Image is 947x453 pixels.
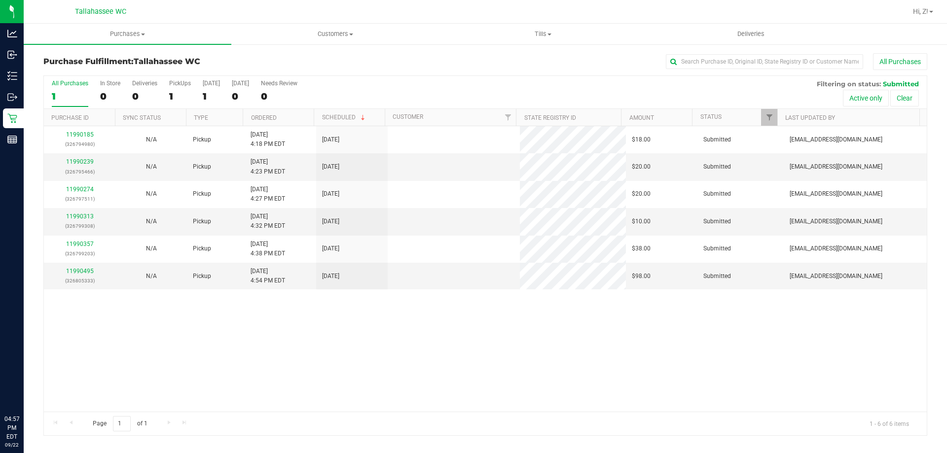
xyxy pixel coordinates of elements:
[322,217,339,226] span: [DATE]
[439,24,647,44] a: Tills
[703,272,731,281] span: Submitted
[193,272,211,281] span: Pickup
[66,268,94,275] a: 11990495
[251,240,285,258] span: [DATE] 4:38 PM EDT
[261,80,297,87] div: Needs Review
[100,91,120,102] div: 0
[322,114,367,121] a: Scheduled
[43,57,338,66] h3: Purchase Fulfillment:
[231,24,439,44] a: Customers
[322,272,339,281] span: [DATE]
[134,57,200,66] span: Tallahassee WC
[146,273,157,279] span: Not Applicable
[322,135,339,144] span: [DATE]
[232,30,438,38] span: Customers
[66,131,94,138] a: 11990185
[251,130,285,149] span: [DATE] 4:18 PM EDT
[132,91,157,102] div: 0
[146,272,157,281] button: N/A
[790,189,882,199] span: [EMAIL_ADDRESS][DOMAIN_NAME]
[169,80,191,87] div: PickUps
[146,245,157,252] span: Not Applicable
[10,374,39,404] iframe: Resource center
[132,80,157,87] div: Deliveries
[251,185,285,204] span: [DATE] 4:27 PM EDT
[66,158,94,165] a: 11990239
[251,267,285,285] span: [DATE] 4:54 PM EDT
[724,30,778,38] span: Deliveries
[146,189,157,199] button: N/A
[203,80,220,87] div: [DATE]
[913,7,928,15] span: Hi, Z!
[51,114,89,121] a: Purchase ID
[700,113,722,120] a: Status
[883,80,919,88] span: Submitted
[100,80,120,87] div: In Store
[843,90,889,106] button: Active only
[862,416,917,431] span: 1 - 6 of 6 items
[66,213,94,220] a: 11990313
[24,24,231,44] a: Purchases
[632,272,651,281] span: $98.00
[439,30,646,38] span: Tills
[113,416,131,431] input: 1
[251,212,285,231] span: [DATE] 4:32 PM EDT
[146,135,157,144] button: N/A
[146,244,157,253] button: N/A
[50,276,109,285] p: (326805333)
[146,136,157,143] span: Not Applicable
[322,244,339,253] span: [DATE]
[7,71,17,81] inline-svg: Inventory
[703,244,731,253] span: Submitted
[66,186,94,193] a: 11990274
[52,91,88,102] div: 1
[500,109,516,126] a: Filter
[790,162,882,172] span: [EMAIL_ADDRESS][DOMAIN_NAME]
[193,189,211,199] span: Pickup
[790,217,882,226] span: [EMAIL_ADDRESS][DOMAIN_NAME]
[146,218,157,225] span: Not Applicable
[146,163,157,170] span: Not Applicable
[50,139,109,149] p: (326794980)
[169,91,191,102] div: 1
[890,90,919,106] button: Clear
[123,114,161,121] a: Sync Status
[146,190,157,197] span: Not Applicable
[50,249,109,258] p: (326799203)
[4,441,19,449] p: 09/22
[632,189,651,199] span: $20.00
[629,114,654,121] a: Amount
[785,114,835,121] a: Last Updated By
[193,162,211,172] span: Pickup
[632,162,651,172] span: $20.00
[50,167,109,176] p: (326795466)
[703,189,731,199] span: Submitted
[790,244,882,253] span: [EMAIL_ADDRESS][DOMAIN_NAME]
[632,135,651,144] span: $18.00
[24,30,231,38] span: Purchases
[393,113,423,120] a: Customer
[632,244,651,253] span: $38.00
[790,272,882,281] span: [EMAIL_ADDRESS][DOMAIN_NAME]
[4,415,19,441] p: 04:57 PM EDT
[322,189,339,199] span: [DATE]
[146,217,157,226] button: N/A
[322,162,339,172] span: [DATE]
[7,50,17,60] inline-svg: Inbound
[203,91,220,102] div: 1
[193,244,211,253] span: Pickup
[194,114,208,121] a: Type
[703,135,731,144] span: Submitted
[647,24,855,44] a: Deliveries
[193,217,211,226] span: Pickup
[7,135,17,144] inline-svg: Reports
[75,7,126,16] span: Tallahassee WC
[52,80,88,87] div: All Purchases
[790,135,882,144] span: [EMAIL_ADDRESS][DOMAIN_NAME]
[761,109,777,126] a: Filter
[232,80,249,87] div: [DATE]
[232,91,249,102] div: 0
[146,162,157,172] button: N/A
[703,162,731,172] span: Submitted
[50,221,109,231] p: (326799308)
